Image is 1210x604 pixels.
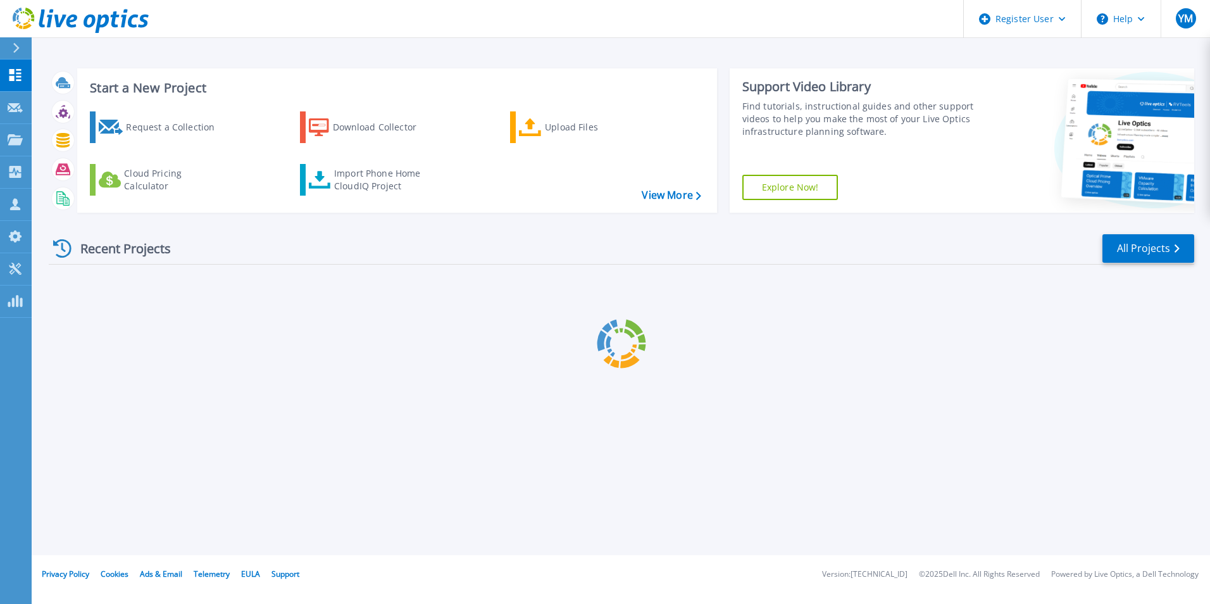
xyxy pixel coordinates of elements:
a: Upload Files [510,111,651,143]
span: YM [1178,13,1193,23]
a: Cloud Pricing Calculator [90,164,231,196]
a: View More [642,189,701,201]
a: Privacy Policy [42,569,89,579]
a: Support [271,569,299,579]
li: Powered by Live Optics, a Dell Technology [1051,570,1199,579]
div: Support Video Library [742,79,979,95]
a: All Projects [1102,234,1194,263]
a: Download Collector [300,111,441,143]
a: Telemetry [194,569,230,579]
div: Upload Files [545,115,646,140]
a: EULA [241,569,260,579]
div: Request a Collection [126,115,227,140]
li: © 2025 Dell Inc. All Rights Reserved [919,570,1040,579]
li: Version: [TECHNICAL_ID] [822,570,907,579]
div: Cloud Pricing Calculator [124,167,225,192]
a: Request a Collection [90,111,231,143]
div: Recent Projects [49,233,188,264]
h3: Start a New Project [90,81,701,95]
div: Download Collector [333,115,434,140]
a: Cookies [101,569,128,579]
div: Import Phone Home CloudIQ Project [334,167,433,192]
a: Explore Now! [742,175,839,200]
div: Find tutorials, instructional guides and other support videos to help you make the most of your L... [742,100,979,138]
a: Ads & Email [140,569,182,579]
